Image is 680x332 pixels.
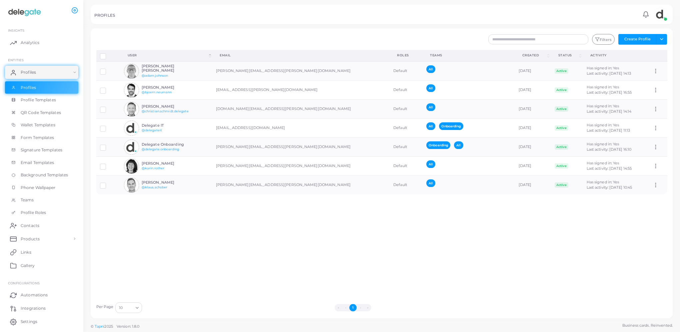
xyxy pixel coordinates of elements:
td: [DATE] [515,138,551,157]
span: Teams [21,197,34,203]
a: Email Templates [5,156,78,169]
td: [PERSON_NAME][EMAIL_ADDRESS][PERSON_NAME][DOMAIN_NAME] [212,61,390,81]
a: @karin.rother [142,166,164,170]
td: Default [390,176,423,195]
span: 2025 [104,324,113,329]
ul: Pagination [144,304,562,311]
span: Background Templates [21,172,68,178]
th: Action [649,50,667,61]
td: [DOMAIN_NAME][EMAIL_ADDRESS][PERSON_NAME][DOMAIN_NAME] [212,100,390,119]
a: avatar [652,8,669,21]
span: Profile Roles [21,210,46,216]
a: Settings [5,315,78,328]
img: avatar [124,102,139,117]
span: INSIGHTS [8,28,24,32]
a: Integrations [5,302,78,315]
span: Gallery [21,263,35,269]
span: Profiles [21,69,36,75]
span: Active [555,144,569,150]
span: Contacts [21,223,39,229]
span: Last activity: [DATE] 10:45 [587,185,632,190]
h6: Delegate IT [142,123,191,128]
span: Phone Wallpaper [21,185,56,191]
span: Links [21,249,31,255]
span: All [426,160,435,168]
span: All [426,65,435,73]
a: Links [5,245,78,259]
td: [PERSON_NAME][EMAIL_ADDRESS][PERSON_NAME][DOMAIN_NAME] [212,176,390,195]
h6: [PERSON_NAME] [142,161,191,166]
span: © [91,324,139,329]
a: @delegateit [142,128,162,132]
img: avatar [124,121,139,136]
h6: [PERSON_NAME] [142,180,191,185]
td: [DATE] [515,176,551,195]
span: Profiles [21,85,36,91]
td: [DATE] [515,81,551,100]
h5: PROFILES [94,13,115,18]
td: [PERSON_NAME][EMAIL_ADDRESS][PERSON_NAME][DOMAIN_NAME] [212,157,390,176]
a: Tapni [95,324,105,329]
td: [EMAIL_ADDRESS][PERSON_NAME][DOMAIN_NAME] [212,81,390,100]
span: Products [21,236,40,242]
span: Active [555,125,569,131]
span: Settings [21,319,37,325]
td: [DATE] [515,157,551,176]
span: Active [555,106,569,112]
a: Profile Roles [5,206,78,219]
a: Wallet Templates [5,119,78,131]
span: Last activity: [DATE] 16:10 [587,147,632,152]
span: Last activity: [DATE] 14:13 [587,71,631,76]
a: @christian.schmidt.delegate [142,109,189,113]
div: Search for option [115,302,142,313]
img: avatar [124,140,139,155]
td: [DATE] [515,100,551,119]
a: Automations [5,288,78,302]
img: avatar [654,8,667,21]
td: [DATE] [515,61,551,81]
a: @delegate.onboarding [142,147,179,151]
span: Onboarding [426,141,450,149]
td: [PERSON_NAME][EMAIL_ADDRESS][PERSON_NAME][DOMAIN_NAME] [212,138,390,157]
span: Has signed in: Yes [587,123,619,127]
span: Last activity: [DATE] 14:55 [587,166,632,171]
a: Analytics [5,36,78,49]
img: avatar [124,83,139,98]
a: QR Code Templates [5,106,78,119]
span: QR Code Templates [21,110,61,116]
td: Default [390,138,423,157]
span: Configurations [8,281,40,285]
span: Active [555,68,569,74]
span: Business cards. Reinvented. [622,323,673,328]
a: @klaus.schober [142,185,168,189]
span: Has signed in: Yes [587,104,619,108]
td: Default [390,157,423,176]
span: Last activity: [DATE] 16:55 [587,90,632,95]
span: ENTITIES [8,58,24,62]
div: Roles [397,53,415,58]
span: Has signed in: Yes [587,85,619,89]
a: Signature Templates [5,144,78,156]
span: Onboarding [439,122,463,130]
span: Has signed in: Yes [587,161,619,165]
button: Go to page 1 [349,304,357,311]
span: All [426,179,435,187]
span: Has signed in: Yes [587,142,619,146]
a: @adam.johnson [142,74,168,77]
span: 10 [119,304,123,311]
img: avatar [124,178,139,193]
td: Default [390,61,423,81]
a: Phone Wallpaper [5,181,78,194]
span: Last activity: [DATE] 11:13 [587,128,630,133]
span: Email Templates [21,160,54,166]
a: Teams [5,194,78,206]
span: Last activity: [DATE] 14:14 [587,109,632,114]
a: Profile Templates [5,94,78,106]
a: @bjoern.neumann [142,90,172,94]
img: logo [6,6,43,19]
span: All [426,103,435,111]
span: Has signed in: Yes [587,180,619,184]
span: Integrations [21,305,46,311]
td: Default [390,100,423,119]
